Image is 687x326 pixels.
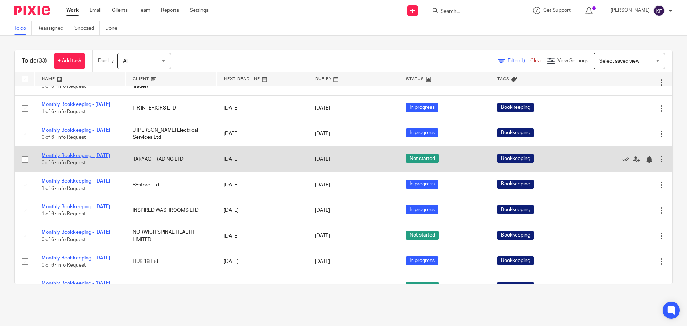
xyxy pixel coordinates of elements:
[42,153,110,158] a: Monthly Bookkeeping - [DATE]
[543,8,571,13] span: Get Support
[406,256,438,265] span: In progress
[105,21,123,35] a: Done
[315,131,330,136] span: [DATE]
[653,5,665,16] img: svg%3E
[497,256,534,265] span: Bookkeeping
[406,231,439,240] span: Not started
[42,256,110,261] a: Monthly Bookkeeping - [DATE]
[54,53,85,69] a: + Add task
[610,7,650,14] p: [PERSON_NAME]
[530,58,542,63] a: Clear
[42,237,86,242] span: 0 of 6 · Info Request
[126,172,217,198] td: 88store Ltd
[42,263,86,268] span: 0 of 6 · Info Request
[216,96,308,121] td: [DATE]
[42,179,110,184] a: Monthly Bookkeeping - [DATE]
[315,106,330,111] span: [DATE]
[42,230,110,235] a: Monthly Bookkeeping - [DATE]
[497,180,534,189] span: Bookkeeping
[216,172,308,198] td: [DATE]
[406,154,439,163] span: Not started
[497,77,510,81] span: Tags
[497,282,534,291] span: Bookkeeping
[112,7,128,14] a: Clients
[216,274,308,300] td: [DATE]
[42,135,86,140] span: 0 of 6 · Info Request
[216,223,308,249] td: [DATE]
[42,128,110,133] a: Monthly Bookkeeping - [DATE]
[216,121,308,146] td: [DATE]
[497,103,534,112] span: Bookkeeping
[126,198,217,223] td: INSPIRED WASHROOMS LTD
[126,223,217,249] td: NORWICH SPINAL HEALTH LIMITED
[14,6,50,15] img: Pixie
[497,205,534,214] span: Bookkeeping
[42,281,110,286] a: Monthly Bookkeeping - [DATE]
[440,9,504,15] input: Search
[42,211,86,216] span: 1 of 6 · Info Request
[508,58,530,63] span: Filter
[406,282,439,291] span: Not started
[497,128,534,137] span: Bookkeeping
[315,183,330,188] span: [DATE]
[315,208,330,213] span: [DATE]
[89,7,101,14] a: Email
[126,96,217,121] td: F R INTERIORS LTD
[315,234,330,239] span: [DATE]
[126,249,217,274] td: HUB 18 Ltd
[42,204,110,209] a: Monthly Bookkeeping - [DATE]
[557,58,588,63] span: View Settings
[123,59,128,64] span: All
[126,274,217,300] td: Rerum Ingredients Limited
[406,128,438,137] span: In progress
[622,156,633,163] a: Mark as done
[216,147,308,172] td: [DATE]
[42,110,86,115] span: 1 of 6 · Info Request
[161,7,179,14] a: Reports
[216,249,308,274] td: [DATE]
[22,57,47,65] h1: To do
[315,157,330,162] span: [DATE]
[190,7,209,14] a: Settings
[406,180,438,189] span: In progress
[14,21,32,35] a: To do
[37,58,47,64] span: (33)
[126,121,217,146] td: J [PERSON_NAME] Electrical Services Ltd
[315,259,330,264] span: [DATE]
[599,59,639,64] span: Select saved view
[42,84,86,89] span: 0 of 6 · Info Request
[37,21,69,35] a: Reassigned
[74,21,100,35] a: Snoozed
[216,198,308,223] td: [DATE]
[66,7,79,14] a: Work
[42,102,110,107] a: Monthly Bookkeeping - [DATE]
[406,205,438,214] span: In progress
[519,58,525,63] span: (1)
[126,147,217,172] td: TARYAG TRADING LTD
[42,161,86,166] span: 0 of 6 · Info Request
[497,154,534,163] span: Bookkeeping
[497,231,534,240] span: Bookkeeping
[98,57,114,64] p: Due by
[42,186,86,191] span: 1 of 6 · Info Request
[138,7,150,14] a: Team
[406,103,438,112] span: In progress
